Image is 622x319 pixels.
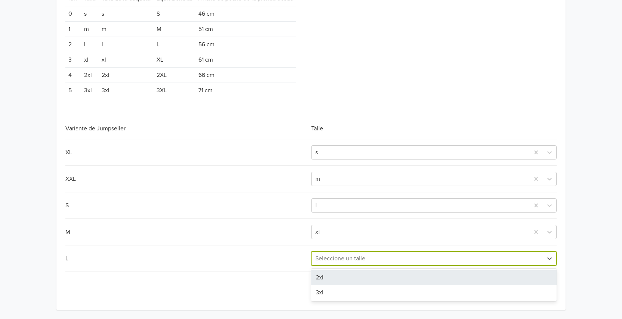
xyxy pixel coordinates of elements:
[195,52,296,67] td: 61 cm
[154,21,195,37] td: M
[81,37,99,52] td: l
[195,67,296,83] td: 66 cm
[65,124,311,133] div: Variante de Jumpseller
[65,37,81,52] td: 2
[65,148,311,157] div: XL
[65,174,311,183] div: XXL
[65,201,311,210] div: S
[195,37,296,52] td: 56 cm
[65,6,81,21] td: 0
[99,67,154,83] td: 2xl
[99,37,154,52] td: l
[65,67,81,83] td: 4
[99,21,154,37] td: m
[65,254,311,263] div: L
[154,52,195,67] td: XL
[65,52,81,67] td: 3
[65,227,311,236] div: M
[99,6,154,21] td: s
[311,285,557,300] div: 3xl
[195,21,296,37] td: 51 cm
[81,6,99,21] td: s
[154,6,195,21] td: S
[65,83,81,98] td: 5
[99,52,154,67] td: xl
[154,83,195,98] td: 3XL
[195,83,296,98] td: 71 cm
[154,67,195,83] td: 2XL
[99,83,154,98] td: 3xl
[195,6,296,21] td: 46 cm
[81,67,99,83] td: 2xl
[81,21,99,37] td: m
[154,37,195,52] td: L
[311,270,557,285] div: 2xl
[81,83,99,98] td: 3xl
[81,52,99,67] td: xl
[65,21,81,37] td: 1
[311,124,557,133] div: Talle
